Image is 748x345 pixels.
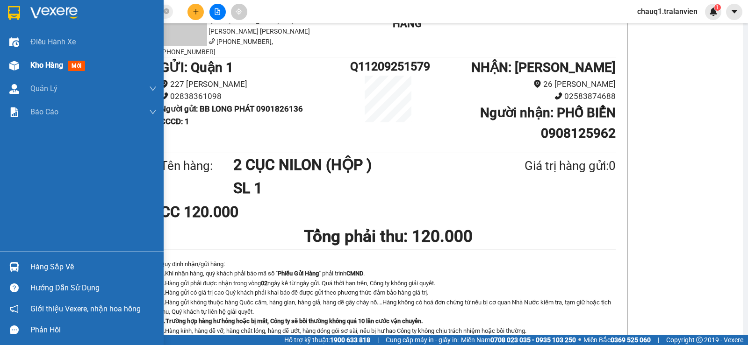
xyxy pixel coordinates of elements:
[193,8,199,15] span: plus
[9,37,19,47] img: warehouse-icon
[209,4,226,20] button: file-add
[284,335,370,345] span: Hỗ trợ kỹ thuật:
[101,12,124,34] img: logo.jpg
[149,85,157,92] span: down
[30,281,157,295] div: Hướng dẫn sử dụng
[461,335,576,345] span: Miền Nam
[12,60,34,104] b: Trà Lan Viên
[30,323,157,337] div: Phản hồi
[30,36,76,48] span: Điều hành xe
[8,6,20,20] img: logo-vxr
[9,84,19,94] img: warehouse-icon
[160,92,168,100] span: phone
[160,279,616,288] p: 2.Hàng gửi phải được nhận trong vòng ngày kể từ ngày gửi. Quá thời hạn trên, Công ty không giải q...
[160,288,616,297] p: 3.Hàng gửi có giá trị cao Quý khách phải khai báo để được gửi theo phương thức đảm bảo hàng giá trị.
[30,83,58,94] span: Quản Lý
[160,80,168,88] span: environment
[79,44,129,56] li: (c) 2017
[426,78,616,91] li: 26 [PERSON_NAME]
[726,4,742,20] button: caret-down
[233,153,479,176] h1: 2 CỤC NILON (HỘP )
[160,90,350,103] li: 02838361098
[658,335,659,345] span: |
[160,269,616,278] p: 1.Khi nhận hàng, quý khách phải báo mã số " " phải trình .
[471,60,616,75] b: NHẬN : [PERSON_NAME]
[160,60,233,75] b: GỬI : Quận 1
[231,4,247,20] button: aim
[160,326,616,336] p: 6.Hàng kính, hàng dễ vỡ, hàng chất lỏng, hàng dễ ướt, hàng đóng gói sơ sài, nếu bị hư hao Công ty...
[630,6,705,17] span: chauq1.tralanvien
[160,200,310,224] div: CC 120.000
[342,1,473,29] b: Trà Lan Viên - Gửi khách hàng
[716,4,719,11] span: 1
[10,325,19,334] span: message
[330,336,370,344] strong: 1900 633 818
[583,335,651,345] span: Miền Bắc
[10,283,19,292] span: question-circle
[714,4,721,11] sup: 1
[350,57,426,76] h1: Q11209251579
[533,80,541,88] span: environment
[30,106,58,118] span: Báo cáo
[187,4,204,20] button: plus
[68,61,85,71] span: mới
[554,92,562,100] span: phone
[9,262,19,272] img: warehouse-icon
[160,16,329,36] li: 227 [PERSON_NAME] Lão, [PERSON_NAME] [PERSON_NAME]
[479,156,616,176] div: Giá trị hàng gửi: 0
[160,317,423,324] strong: 5.Trường hợp hàng hư hỏng hoặc bị mất, Công ty sẽ bồi thường không quá 10 lần cước vận chuyển.
[490,336,576,344] strong: 0708 023 035 - 0935 103 250
[30,260,157,274] div: Hàng sắp về
[160,156,233,176] div: Tên hàng:
[480,105,616,141] b: Người nhận : PHỐ BIỂN 0908125962
[30,61,63,70] span: Kho hàng
[730,7,739,16] span: caret-down
[377,335,379,345] span: |
[160,36,329,57] li: [PHONE_NUMBER], [PHONE_NUMBER]
[214,8,221,15] span: file-add
[278,270,319,277] strong: Phiếu Gửi Hàng
[58,14,93,106] b: Trà Lan Viên - Gửi khách hàng
[236,8,242,15] span: aim
[160,224,616,249] h1: Tổng phải thu: 120.000
[209,38,215,44] span: phone
[160,78,350,91] li: 227 [PERSON_NAME]
[426,90,616,103] li: 02583874688
[9,61,19,70] img: warehouse-icon
[79,35,129,43] b: [DOMAIN_NAME]
[164,7,169,16] span: close-circle
[233,176,479,200] h1: SL 1
[578,338,581,342] span: ⚪️
[160,117,189,126] b: CCCD : 1
[386,335,459,345] span: Cung cấp máy in - giấy in:
[149,108,157,116] span: down
[160,298,616,317] p: 4.Hàng gửi không thuộc hàng Quốc cấm, hàng gian, hàng giả, hàng dễ gây cháy nổ....Hàng không có h...
[709,7,718,16] img: icon-new-feature
[30,303,141,315] span: Giới thiệu Vexere, nhận hoa hồng
[10,304,19,313] span: notification
[9,107,19,117] img: solution-icon
[164,8,169,14] span: close-circle
[261,280,267,287] strong: 02
[346,270,363,277] strong: CMND
[696,337,703,343] span: copyright
[160,104,303,113] b: Người gửi : BB LONG PHÁT 0901826136
[611,336,651,344] strong: 0369 525 060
